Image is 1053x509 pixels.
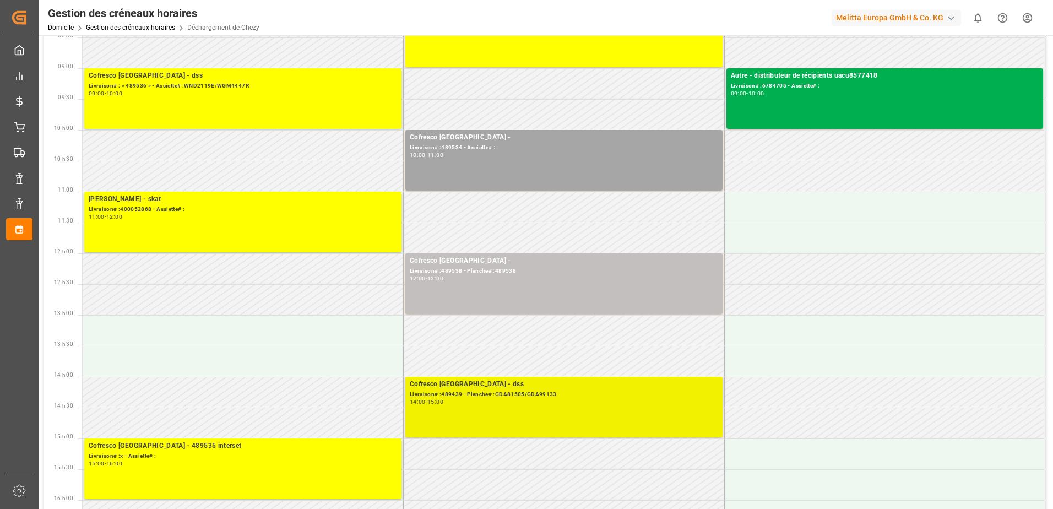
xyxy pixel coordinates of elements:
[410,256,718,267] div: Cofresco [GEOGRAPHIC_DATA] -
[89,194,397,205] div: [PERSON_NAME] - skat
[89,452,397,461] div: Livraison# :x - Assiette# :
[990,6,1015,30] button: Centre d’aide
[426,276,427,281] div: -
[58,218,73,224] span: 11:30
[410,379,718,390] div: Cofresco [GEOGRAPHIC_DATA] - dss
[54,156,73,162] span: 10 h 30
[86,24,175,31] a: Gestion des créneaux horaires
[89,441,397,452] div: Cofresco [GEOGRAPHIC_DATA] - 489535 interset
[746,91,748,96] div: -
[410,143,718,153] div: Livraison# :489534 - Assiette# :
[748,91,764,96] div: 10:00
[731,71,1039,82] div: Autre - distributeur de récipients uacu8577418
[426,153,427,158] div: -
[106,214,122,219] div: 12:00
[427,153,443,158] div: 11:00
[410,132,718,143] div: Cofresco [GEOGRAPHIC_DATA] -
[106,461,122,466] div: 16:00
[54,464,73,470] span: 15 h 30
[106,91,122,96] div: 10:00
[58,187,73,193] span: 11:00
[965,6,990,30] button: Afficher 0 nouvelles notifications
[48,24,74,31] a: Domicile
[54,403,73,409] span: 14 h 30
[54,372,73,378] span: 14 h 00
[54,434,73,440] span: 15 h 00
[410,153,426,158] div: 10:00
[48,5,259,21] div: Gestion des créneaux horaires
[89,214,105,219] div: 11:00
[54,495,73,501] span: 16 h 00
[89,71,397,82] div: Cofresco [GEOGRAPHIC_DATA] - dss
[731,91,747,96] div: 09:00
[54,125,73,131] span: 10 h 00
[89,461,105,466] div: 15:00
[54,341,73,347] span: 13 h 30
[58,63,73,69] span: 09:00
[105,91,106,96] div: -
[89,205,397,214] div: Livraison# :400052868 - Assiette# :
[89,82,397,91] div: Livraison# : » 489536 » - Assiette# :WND2119E/WGM4447R
[105,461,106,466] div: -
[54,279,73,285] span: 12 h 30
[105,214,106,219] div: -
[410,399,426,404] div: 14:00
[58,94,73,100] span: 09:30
[836,12,943,24] font: Melitta Europa GmbH & Co. KG
[832,7,965,28] button: Melitta Europa GmbH & Co. KG
[410,267,718,276] div: Livraison# :489538 - Planche# :489538
[427,399,443,404] div: 15:00
[731,82,1039,91] div: Livraison# :6784705 - Assiette# :
[427,276,443,281] div: 13:00
[410,276,426,281] div: 12:00
[54,310,73,316] span: 13 h 00
[89,91,105,96] div: 09:00
[410,390,718,399] div: Livraison# :489439 - Planche# :GDA81505/GDA99133
[426,399,427,404] div: -
[54,248,73,254] span: 12 h 00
